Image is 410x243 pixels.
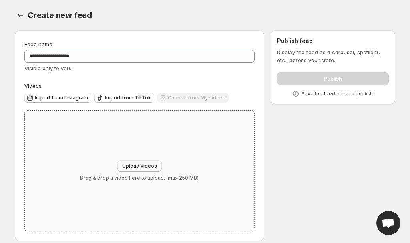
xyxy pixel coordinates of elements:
[94,93,154,103] button: Import from TikTok
[277,48,389,64] p: Display the feed as a carousel, spotlight, etc., across your store.
[15,10,26,21] button: Settings
[24,83,42,89] span: Videos
[301,91,374,97] p: Save the feed once to publish.
[376,211,400,235] a: Open chat
[80,175,199,181] p: Drag & drop a video here to upload. (max 250 MB)
[122,163,157,169] span: Upload videos
[24,41,52,47] span: Feed name
[277,37,389,45] h2: Publish feed
[24,65,71,71] span: Visible only to you.
[24,93,91,103] button: Import from Instagram
[28,10,92,20] span: Create new feed
[105,95,151,101] span: Import from TikTok
[35,95,88,101] span: Import from Instagram
[117,160,162,172] button: Upload videos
